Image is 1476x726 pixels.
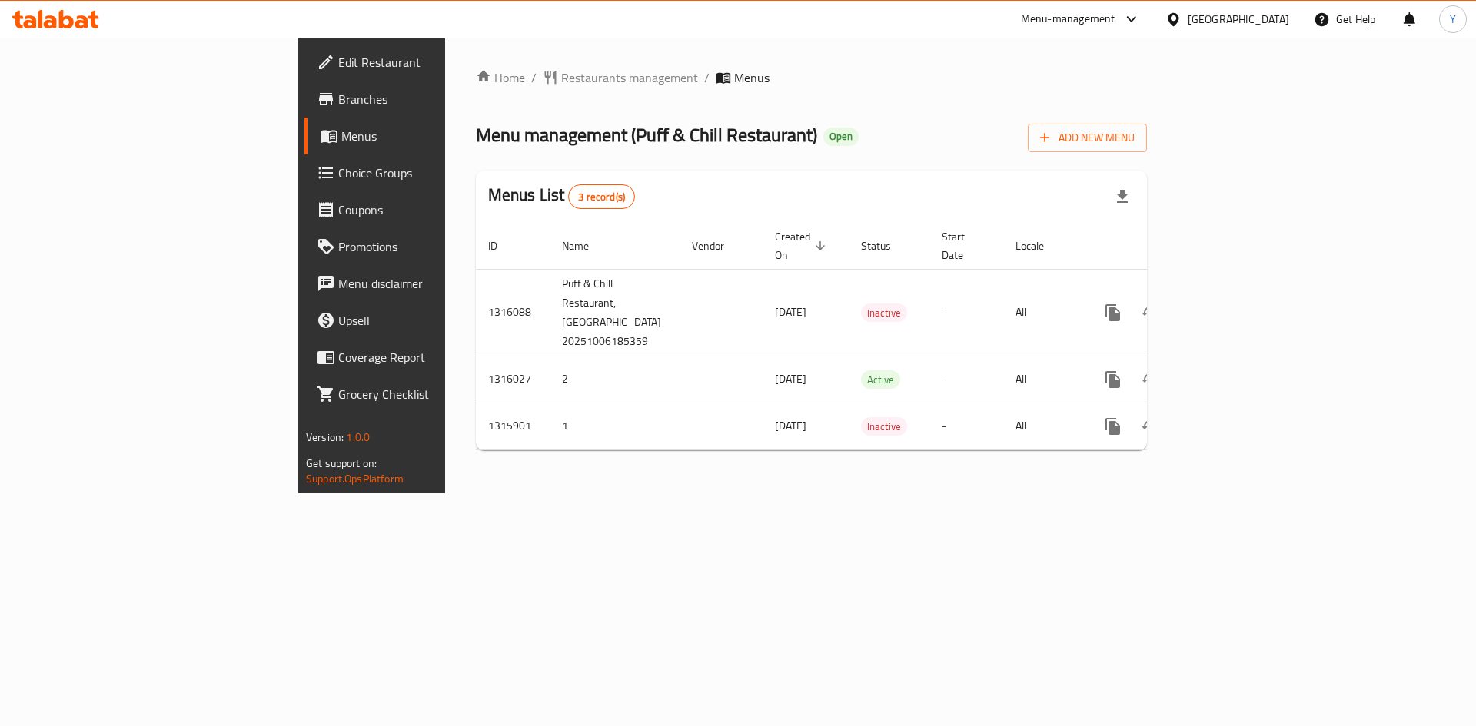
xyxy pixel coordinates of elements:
[306,453,377,473] span: Get support on:
[304,191,545,228] a: Coupons
[775,369,806,389] span: [DATE]
[929,403,1003,449] td: -
[338,201,533,219] span: Coupons
[775,416,806,436] span: [DATE]
[306,469,404,489] a: Support.OpsPlatform
[1095,361,1132,398] button: more
[861,418,907,436] span: Inactive
[338,311,533,330] span: Upsell
[304,265,545,302] a: Menu disclaimer
[338,90,533,108] span: Branches
[1082,223,1255,270] th: Actions
[775,227,830,264] span: Created On
[1188,11,1289,28] div: [GEOGRAPHIC_DATA]
[1104,178,1141,215] div: Export file
[561,68,698,87] span: Restaurants management
[488,184,635,209] h2: Menus List
[1016,237,1064,255] span: Locale
[1132,361,1168,398] button: Change Status
[304,154,545,191] a: Choice Groups
[304,376,545,413] a: Grocery Checklist
[1095,294,1132,331] button: more
[1021,10,1115,28] div: Menu-management
[488,237,517,255] span: ID
[823,128,859,146] div: Open
[861,304,907,322] span: Inactive
[1132,294,1168,331] button: Change Status
[306,427,344,447] span: Version:
[861,370,900,389] div: Active
[1040,128,1135,148] span: Add New Menu
[929,356,1003,403] td: -
[550,356,680,403] td: 2
[346,427,370,447] span: 1.0.0
[1132,408,1168,445] button: Change Status
[734,68,770,87] span: Menus
[942,227,985,264] span: Start Date
[562,237,609,255] span: Name
[476,68,1147,87] nav: breadcrumb
[550,269,680,356] td: Puff & Chill Restaurant, [GEOGRAPHIC_DATA] 20251006185359
[569,190,634,204] span: 3 record(s)
[304,302,545,339] a: Upsell
[775,302,806,322] span: [DATE]
[929,269,1003,356] td: -
[550,403,680,449] td: 1
[861,371,900,389] span: Active
[304,339,545,376] a: Coverage Report
[476,223,1255,450] table: enhanced table
[1003,269,1082,356] td: All
[304,44,545,81] a: Edit Restaurant
[304,228,545,265] a: Promotions
[1450,11,1456,28] span: Y
[338,164,533,182] span: Choice Groups
[1095,408,1132,445] button: more
[823,130,859,143] span: Open
[338,274,533,293] span: Menu disclaimer
[861,417,907,436] div: Inactive
[1003,403,1082,449] td: All
[861,237,911,255] span: Status
[341,127,533,145] span: Menus
[338,385,533,403] span: Grocery Checklist
[338,53,533,71] span: Edit Restaurant
[1028,124,1147,152] button: Add New Menu
[1003,356,1082,403] td: All
[338,348,533,366] span: Coverage Report
[304,118,545,154] a: Menus
[304,81,545,118] a: Branches
[543,68,698,87] a: Restaurants management
[476,118,817,152] span: Menu management ( Puff & Chill Restaurant )
[568,184,635,209] div: Total records count
[338,237,533,256] span: Promotions
[704,68,710,87] li: /
[692,237,744,255] span: Vendor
